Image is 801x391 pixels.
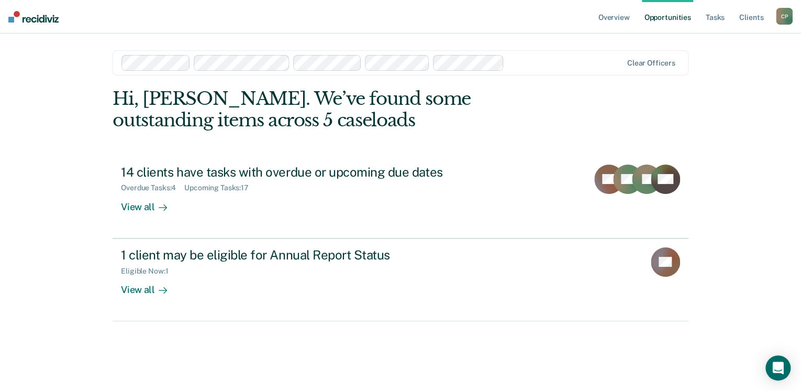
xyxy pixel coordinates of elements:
div: 14 clients have tasks with overdue or upcoming due dates [121,165,488,180]
div: Hi, [PERSON_NAME]. We’ve found some outstanding items across 5 caseloads [113,88,573,131]
div: Eligible Now : 1 [121,267,176,276]
div: Overdue Tasks : 4 [121,183,184,192]
div: Open Intercom Messenger [765,355,791,381]
button: CP [776,8,793,25]
a: 1 client may be eligible for Annual Report StatusEligible Now:1View all [113,238,688,321]
div: Upcoming Tasks : 17 [184,183,257,192]
img: Recidiviz [8,11,59,23]
div: Clear officers [627,59,675,68]
div: View all [121,192,180,213]
div: C P [776,8,793,25]
a: 14 clients have tasks with overdue or upcoming due datesOverdue Tasks:4Upcoming Tasks:17View all [113,156,688,238]
div: View all [121,275,180,296]
div: 1 client may be eligible for Annual Report Status [121,247,488,263]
